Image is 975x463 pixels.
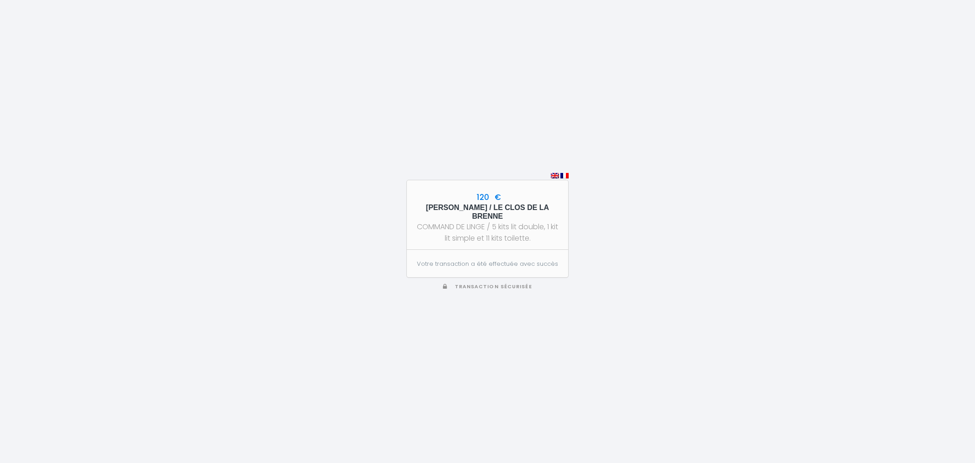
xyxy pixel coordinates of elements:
[560,173,569,178] img: fr.png
[415,221,560,244] div: COMMAND DE LINGE / 5 kits lit double, 1 kit lit simple et 11 kits toilette.
[415,203,560,221] h5: [PERSON_NAME] / LE CLOS DE LA BRENNE
[417,259,558,269] p: Votre transaction a été effectuée avec succès
[455,283,532,290] span: Transaction sécurisée
[474,192,501,203] span: 120 €
[551,173,559,178] img: en.png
